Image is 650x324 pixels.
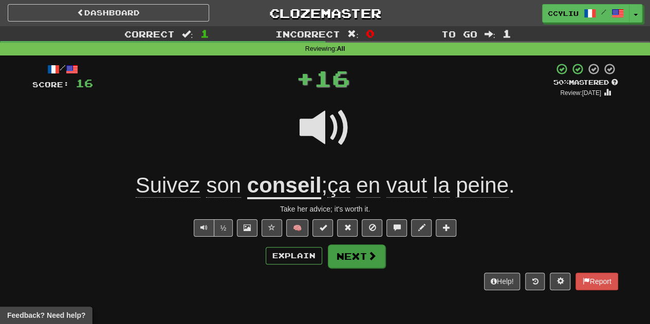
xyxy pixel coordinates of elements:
[456,173,509,198] span: peine
[214,219,233,237] button: ½
[314,65,350,91] span: 16
[542,4,629,23] a: ccyliu /
[327,173,350,198] span: ça
[328,244,385,268] button: Next
[136,173,200,198] span: Suivez
[484,273,521,290] button: Help!
[356,173,380,198] span: en
[503,27,511,40] span: 1
[182,30,193,39] span: :
[337,45,345,52] strong: All
[237,219,257,237] button: Show image (alt+x)
[386,219,407,237] button: Discuss sentence (alt+u)
[411,219,432,237] button: Edit sentence (alt+d)
[32,204,618,214] div: Take her advice; it's worth it.
[247,173,322,199] u: conseil
[560,89,601,97] small: Review: [DATE]
[76,77,93,89] span: 16
[312,219,333,237] button: Set this sentence to 100% Mastered (alt+m)
[484,30,495,39] span: :
[601,8,606,15] span: /
[575,273,618,290] button: Report
[262,219,282,237] button: Favorite sentence (alt+f)
[337,219,358,237] button: Reset to 0% Mastered (alt+r)
[124,29,175,39] span: Correct
[192,219,233,237] div: Text-to-speech controls
[194,219,214,237] button: Play sentence audio (ctl+space)
[433,173,450,198] span: la
[321,173,514,198] span: ; .
[366,27,375,40] span: 0
[553,78,569,86] span: 50 %
[200,27,209,40] span: 1
[32,63,93,75] div: /
[553,78,618,87] div: Mastered
[266,247,322,264] button: Explain
[441,29,477,39] span: To go
[286,219,308,237] button: 🧠
[296,63,314,93] span: +
[275,29,340,39] span: Incorrect
[225,4,426,22] a: Clozemaster
[206,173,241,198] span: son
[8,4,209,22] a: Dashboard
[347,30,359,39] span: :
[525,273,545,290] button: Round history (alt+y)
[436,219,456,237] button: Add to collection (alt+a)
[548,9,579,18] span: ccyliu
[362,219,382,237] button: Ignore sentence (alt+i)
[386,173,427,198] span: vaut
[32,80,69,89] span: Score:
[7,310,85,320] span: Open feedback widget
